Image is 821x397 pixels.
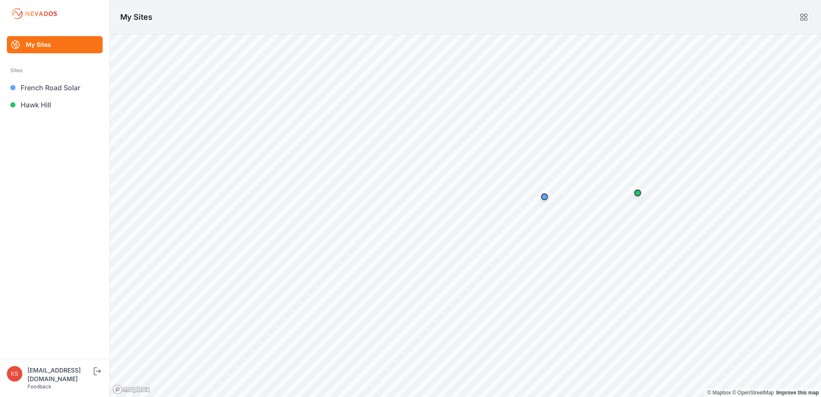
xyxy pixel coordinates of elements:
[7,96,103,113] a: Hawk Hill
[7,36,103,53] a: My Sites
[7,366,22,382] img: ksmart@nexamp.com
[27,366,92,383] div: [EMAIL_ADDRESS][DOMAIN_NAME]
[776,390,819,396] a: Map feedback
[27,383,52,390] a: Feedback
[7,79,103,96] a: French Road Solar
[110,34,821,397] canvas: Map
[629,184,646,202] div: Map marker
[732,390,774,396] a: OpenStreetMap
[536,188,553,205] div: Map marker
[707,390,731,396] a: Mapbox
[120,11,152,23] h1: My Sites
[113,385,150,394] a: Mapbox logo
[10,65,99,76] div: Sites
[10,7,58,21] img: Nevados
